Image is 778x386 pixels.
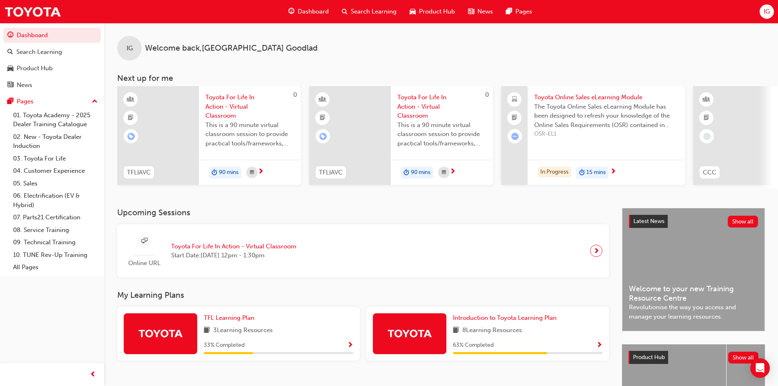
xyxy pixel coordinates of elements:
span: booktick-icon [704,113,709,123]
div: News [17,80,32,90]
span: learningResourceType_INSTRUCTOR_LED-icon [128,94,134,105]
span: Welcome back , [GEOGRAPHIC_DATA] Goodlad [145,44,318,53]
img: Trak [387,326,432,340]
span: Welcome to your new Training Resource Centre [629,284,758,303]
span: learningRecordVerb_NONE-icon [703,133,711,140]
span: Toyota For Life In Action - Virtual Classroom [397,93,486,120]
img: Trak [138,326,183,340]
a: 0TFLIAVCToyota For Life In Action - Virtual ClassroomThis is a 90 minute virtual classroom sessio... [117,86,301,185]
span: book-icon [204,326,210,336]
span: next-icon [593,245,600,257]
span: next-icon [258,168,264,176]
button: IG [760,4,774,19]
button: DashboardSearch LearningProduct HubNews [3,26,101,94]
a: All Pages [10,261,101,274]
button: Pages [3,94,101,109]
button: Show Progress [596,340,602,350]
a: news-iconNews [461,3,499,20]
button: Show all [728,216,758,228]
a: 07. Parts21 Certification [10,211,101,224]
a: car-iconProduct Hub [403,3,461,20]
span: prev-icon [90,370,96,380]
span: The Toyota Online Sales eLearning Module has been designed to refresh your knowledge of the Onlin... [534,102,678,130]
span: Toyota For Life In Action - Virtual Classroom [205,93,294,120]
span: search-icon [7,49,13,56]
a: Search Learning [3,45,101,60]
span: sessionType_ONLINE_URL-icon [141,236,147,246]
span: pages-icon [506,7,512,17]
span: learningResourceType_INSTRUCTOR_LED-icon [320,94,325,105]
span: IG [764,7,770,16]
span: next-icon [610,168,616,176]
span: calendar-icon [442,167,446,178]
span: laptop-icon [512,94,517,105]
span: booktick-icon [128,113,134,123]
span: search-icon [342,7,348,17]
span: 63 % Completed [453,341,494,350]
div: In Progress [537,167,571,178]
img: Trak [4,2,61,21]
span: 90 mins [219,168,239,177]
h3: My Learning Plans [117,290,609,300]
span: Revolutionise the way you access and manage your learning resources. [629,303,758,321]
span: pages-icon [7,98,13,105]
a: 05. Sales [10,177,101,190]
h3: Upcoming Sessions [117,208,609,217]
span: Product Hub [419,7,455,16]
span: duration-icon [403,167,409,178]
button: Show all [728,352,759,364]
span: CCC [703,168,716,177]
span: Latest News [633,218,664,225]
span: IG [127,44,133,53]
span: learningRecordVerb_ENROLL-icon [127,133,135,140]
span: 0 [485,91,489,98]
span: booktick-icon [320,113,325,123]
span: up-icon [92,96,98,107]
span: Dashboard [298,7,329,16]
span: Toyota Online Sales eLearning Module [534,93,678,102]
a: 08. Service Training [10,224,101,237]
span: OSR-EL1 [534,129,678,139]
a: Product Hub [3,61,101,76]
span: Toyota For Life In Action - Virtual Classroom [171,242,296,251]
span: car-icon [7,65,13,72]
span: TFL Learning Plan [204,314,254,321]
span: News [477,7,493,16]
a: News [3,78,101,93]
a: guage-iconDashboard [282,3,335,20]
a: 06. Electrification (EV & Hybrid) [10,190,101,211]
span: 90 mins [411,168,430,177]
span: car-icon [410,7,416,17]
div: Product Hub [17,64,53,73]
div: Pages [17,97,33,106]
span: guage-icon [288,7,294,17]
a: 10. TUNE Rev-Up Training [10,249,101,261]
a: 02. New - Toyota Dealer Induction [10,131,101,152]
span: Search Learning [351,7,397,16]
div: Open Intercom Messenger [750,358,770,378]
a: Latest NewsShow all [629,215,758,228]
span: learningResourceType_INSTRUCTOR_LED-icon [704,94,709,105]
span: duration-icon [579,167,585,178]
span: 33 % Completed [204,341,245,350]
span: book-icon [453,326,459,336]
a: 04. Customer Experience [10,165,101,177]
span: This is a 90 minute virtual classroom session to provide practical tools/frameworks, behaviours a... [397,120,486,148]
a: 0TFLIAVCToyota For Life In Action - Virtual ClassroomThis is a 90 minute virtual classroom sessio... [309,86,493,185]
span: Introduction to Toyota Learning Plan [453,314,557,321]
a: 09. Technical Training [10,236,101,249]
span: duration-icon [212,167,217,178]
span: calendar-icon [250,167,254,178]
h3: Next up for me [104,74,778,83]
a: Product HubShow all [629,351,758,364]
span: learningRecordVerb_ENROLL-icon [319,133,327,140]
span: Online URL [124,259,165,268]
a: Dashboard [3,28,101,43]
a: TFL Learning Plan [204,313,258,323]
a: search-iconSearch Learning [335,3,403,20]
span: news-icon [7,82,13,89]
span: Start Date: [DATE] 12pm - 1:30pm [171,251,296,260]
span: 15 mins [586,168,606,177]
span: Show Progress [347,342,353,349]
